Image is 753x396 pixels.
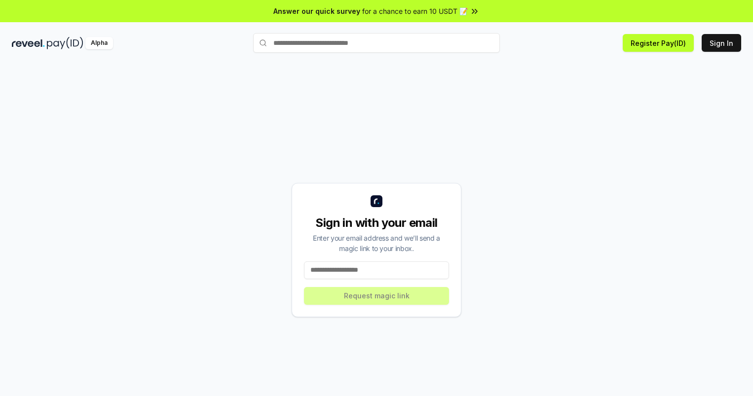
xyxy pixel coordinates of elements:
img: logo_small [371,195,382,207]
button: Register Pay(ID) [623,34,694,52]
div: Alpha [85,37,113,49]
span: for a chance to earn 10 USDT 📝 [362,6,468,16]
div: Enter your email address and we’ll send a magic link to your inbox. [304,233,449,253]
button: Sign In [702,34,741,52]
span: Answer our quick survey [273,6,360,16]
img: reveel_dark [12,37,45,49]
div: Sign in with your email [304,215,449,231]
img: pay_id [47,37,83,49]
